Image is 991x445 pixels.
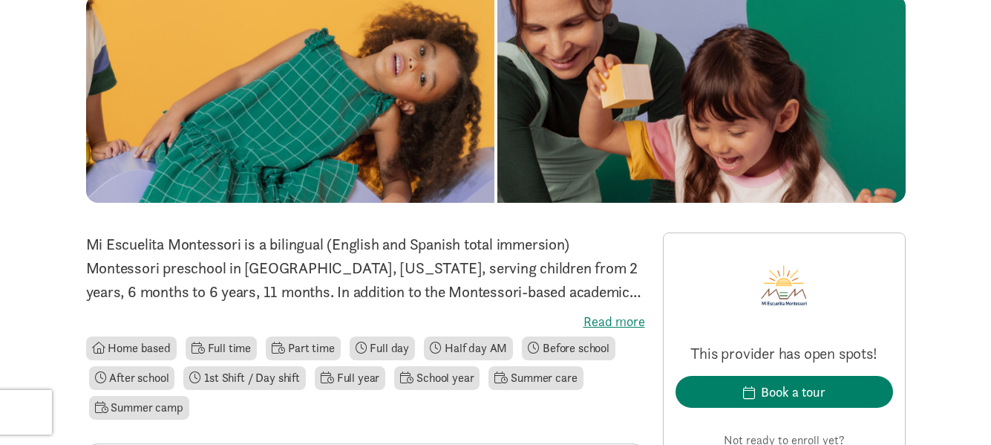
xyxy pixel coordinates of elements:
p: Mi Escuelita Montessori is a bilingual (English and Spanish total immersion) Montessori preschool... [86,233,645,304]
li: Summer camp [89,396,189,420]
li: Full day [350,337,416,360]
label: Read more [86,313,645,331]
li: Home based [86,337,177,360]
li: Part time [266,337,340,360]
li: Full year [315,366,385,390]
li: Summer care [488,366,583,390]
li: School year [394,366,480,390]
li: Before school [522,337,615,360]
div: Book a tour [761,382,825,402]
button: Book a tour [676,376,893,408]
p: This provider has open spots! [676,343,893,364]
li: Half day AM [424,337,513,360]
li: 1st Shift / Day shift [183,366,305,390]
img: Provider logo [744,245,824,325]
li: Full time [186,337,257,360]
li: After school [89,366,175,390]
